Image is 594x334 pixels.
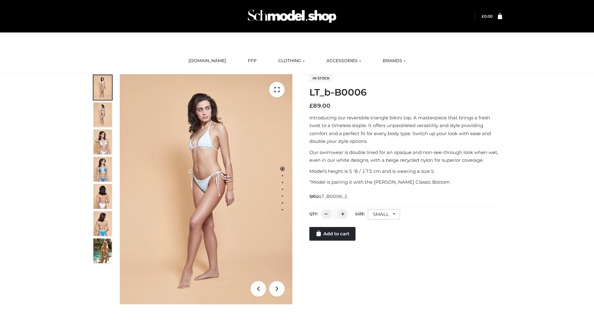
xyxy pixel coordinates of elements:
[243,54,261,68] a: FFP
[93,130,112,154] img: ArielClassicBikiniTop_CloudNine_AzureSky_OW114ECO_3-scaled.jpg
[273,54,309,68] a: CLOTHING
[482,14,484,19] span: £
[309,167,502,175] p: Model’s height is 5 ‘8 / 173 cm and is wearing a size S.
[355,212,365,216] label: Size:
[184,54,231,68] a: [DOMAIN_NAME]
[368,209,400,220] div: SMALL
[309,75,333,82] span: In stock
[309,102,313,109] span: £
[93,238,112,263] img: Arieltop_CloudNine_AzureSky2.jpg
[320,194,347,199] span: LT_B0006_2
[309,178,502,186] p: *Model is pairing it with the [PERSON_NAME] Classic Bottom
[309,102,330,109] bdi: 89.00
[309,148,502,164] p: Our swimwear is double lined for an opaque and non-see-through look when wet, even in our white d...
[120,74,292,304] img: LT_b-B0006
[93,75,112,100] img: ArielClassicBikiniTop_CloudNine_AzureSky_OW114ECO_1-scaled.jpg
[93,102,112,127] img: ArielClassicBikiniTop_CloudNine_AzureSky_OW114ECO_2-scaled.jpg
[309,193,348,200] span: SKU:
[93,184,112,209] img: ArielClassicBikiniTop_CloudNine_AzureSky_OW114ECO_7-scaled.jpg
[482,14,493,19] a: £0.00
[309,212,318,216] label: QTY:
[93,157,112,182] img: ArielClassicBikiniTop_CloudNine_AzureSky_OW114ECO_4-scaled.jpg
[246,4,338,28] img: Schmodel Admin 964
[482,14,493,19] bdi: 0.00
[309,87,502,98] h1: LT_b-B0006
[309,227,355,241] a: Add to cart
[322,54,366,68] a: ACCESSORIES
[93,211,112,236] img: ArielClassicBikiniTop_CloudNine_AzureSky_OW114ECO_8-scaled.jpg
[378,54,410,68] a: BRANDS
[309,114,502,145] p: Introducing our reversible triangle bikini top. A masterpiece that brings a fresh twist to a time...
